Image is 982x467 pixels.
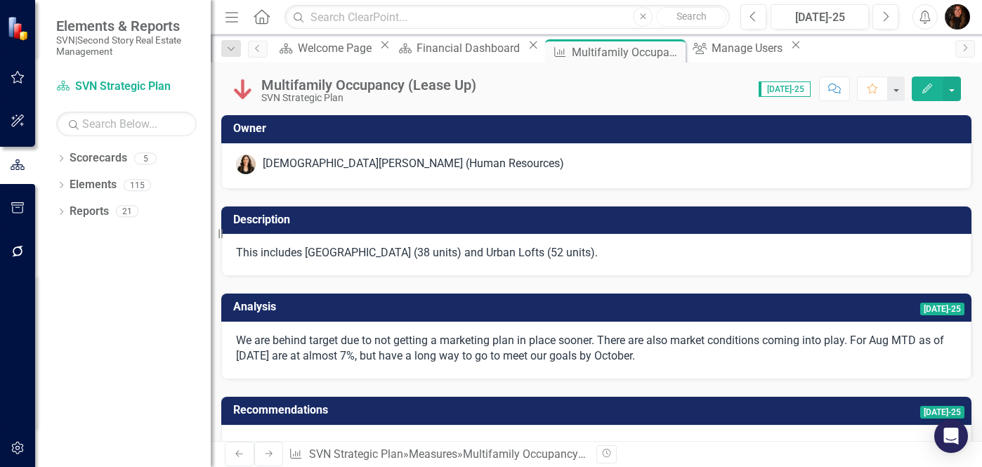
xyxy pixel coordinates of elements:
span: Elements & Reports [56,18,197,34]
img: Kristen Hodge [236,154,256,174]
div: 5 [134,152,157,164]
span: [DATE]-25 [759,81,811,97]
img: Jill Allen [945,4,970,29]
div: [DEMOGRAPHIC_DATA][PERSON_NAME] (Human Resources) [263,156,564,172]
a: Measures [409,447,457,461]
div: Multifamily Occupancy (Lease Up) [261,77,476,93]
div: Open Intercom Messenger [934,419,968,453]
div: Welcome Page [298,39,376,57]
span: [DATE]-25 [920,406,964,419]
button: [DATE]-25 [771,4,869,29]
h3: Analysis [233,301,594,313]
h3: Description [233,213,964,226]
a: Manage Users [688,39,787,57]
div: 115 [124,179,151,191]
a: Welcome Page [275,39,376,57]
div: 21 [116,206,138,218]
a: Financial Dashboard [393,39,524,57]
p: We are behind target due to not getting a marketing plan in place sooner. There are also market c... [236,333,957,365]
img: Below Plan [232,78,254,100]
div: [DATE]-25 [775,9,864,26]
a: SVN Strategic Plan [309,447,403,461]
div: Financial Dashboard [417,39,524,57]
small: SVN|Second Story Real Estate Management [56,34,197,58]
h3: Recommendations [233,404,733,416]
span: Search [676,11,707,22]
input: Search ClearPoint... [284,5,730,29]
p: This includes [GEOGRAPHIC_DATA] (38 units) and Urban Lofts (52 units). [236,245,957,261]
h3: Owner [233,122,964,135]
div: » » [289,447,586,463]
img: ClearPoint Strategy [7,16,32,41]
button: Search [656,7,726,27]
div: Manage Users [712,39,787,57]
a: SVN Strategic Plan [56,79,197,95]
a: Reports [70,204,109,220]
div: Multifamily Occupancy (Lease Up) [572,44,682,61]
div: SVN Strategic Plan [261,93,476,103]
div: Multifamily Occupancy (Lease Up) [463,447,634,461]
a: Elements [70,177,117,193]
span: [DATE]-25 [920,303,964,315]
input: Search Below... [56,112,197,136]
a: Scorecards [70,150,127,166]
